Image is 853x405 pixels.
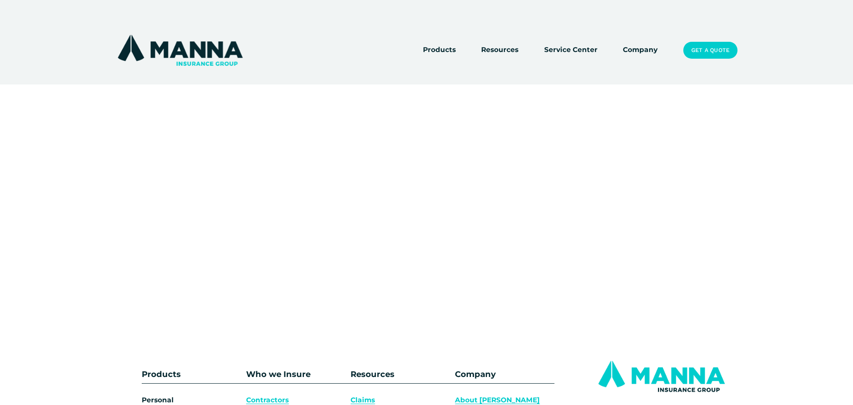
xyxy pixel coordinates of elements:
[683,42,737,59] a: Get a Quote
[455,368,554,381] p: Company
[423,44,456,56] span: Products
[423,44,456,56] a: folder dropdown
[544,44,598,56] a: Service Center
[142,368,215,381] p: Products
[116,33,245,68] img: Manna Insurance Group
[246,368,346,381] p: Who we Insure
[481,44,518,56] span: Resources
[481,44,518,56] a: folder dropdown
[623,44,658,56] a: Company
[351,368,450,381] p: Resources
